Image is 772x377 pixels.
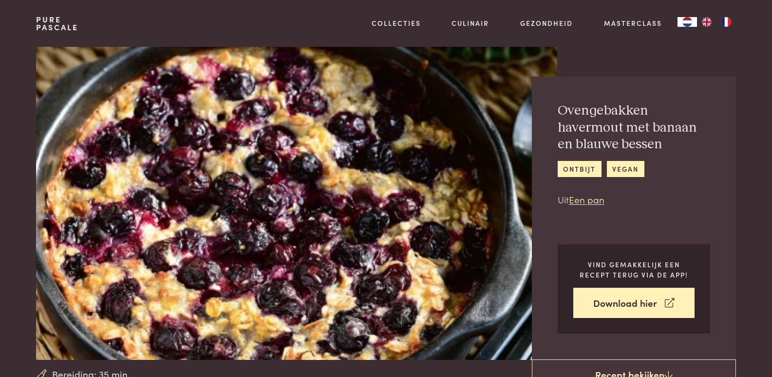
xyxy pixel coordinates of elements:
[36,16,78,31] a: PurePascale
[573,259,695,279] p: Vind gemakkelijk een recept terug via de app!
[558,102,710,153] h2: Ovengebakken havermout met banaan en blauwe bessen
[558,193,710,207] p: Uit
[697,17,736,27] ul: Language list
[452,18,489,28] a: Culinair
[678,17,697,27] div: Language
[569,193,604,206] a: Een pan
[558,161,602,177] a: ontbijt
[678,17,697,27] a: NL
[372,18,421,28] a: Collecties
[573,288,695,318] a: Download hier
[604,18,662,28] a: Masterclass
[678,17,736,27] aside: Language selected: Nederlands
[716,17,736,27] a: FR
[607,161,644,177] a: vegan
[697,17,716,27] a: EN
[36,47,557,360] img: Ovengebakken havermout met banaan en blauwe bessen
[520,18,573,28] a: Gezondheid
